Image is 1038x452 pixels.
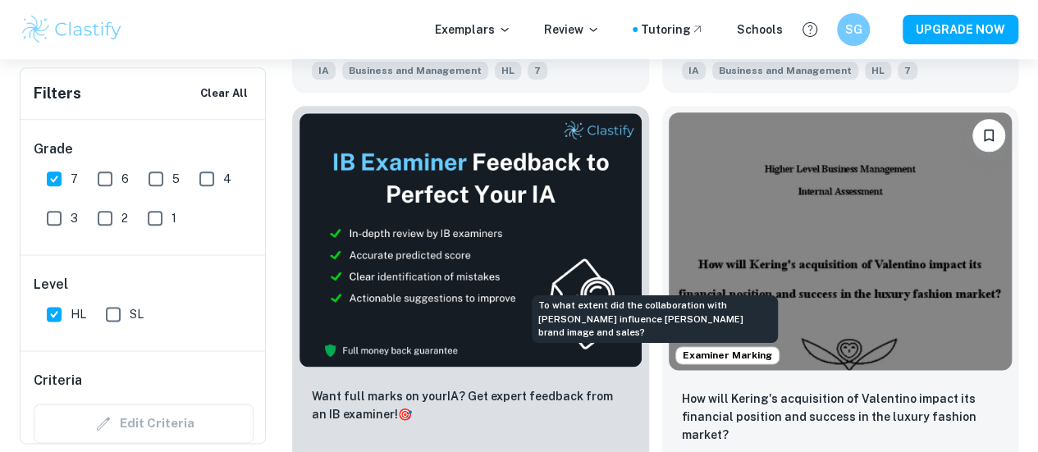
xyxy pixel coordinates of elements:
[34,275,254,294] h6: Level
[712,62,858,80] span: Business and Management
[676,348,779,363] span: Examiner Marking
[342,62,488,80] span: Business and Management
[299,112,642,368] img: Thumbnail
[528,62,547,80] span: 7
[130,305,144,323] span: SL
[898,62,917,80] span: 7
[312,62,336,80] span: IA
[544,21,600,39] p: Review
[172,170,180,188] span: 5
[972,119,1005,152] button: Bookmark
[71,305,86,323] span: HL
[34,82,81,105] h6: Filters
[903,15,1018,44] button: UPGRADE NOW
[121,209,128,227] span: 2
[495,62,521,80] span: HL
[71,170,78,188] span: 7
[682,390,999,444] p: How will Kering's acquisition of Valentino impact its financial position and success in the luxur...
[71,209,78,227] span: 3
[737,21,783,39] a: Schools
[121,170,129,188] span: 6
[844,21,863,39] h6: SG
[312,387,629,423] p: Want full marks on your IA ? Get expert feedback from an IB examiner!
[34,404,254,443] div: Criteria filters are unavailable when searching by topic
[20,13,124,46] img: Clastify logo
[34,139,254,159] h6: Grade
[171,209,176,227] span: 1
[641,21,704,39] a: Tutoring
[196,81,252,106] button: Clear All
[223,170,231,188] span: 4
[669,112,1013,370] img: Business and Management IA example thumbnail: How will Kering's acquisition of Valenti
[398,408,412,421] span: 🎯
[435,21,511,39] p: Exemplars
[796,16,824,43] button: Help and Feedback
[865,62,891,80] span: HL
[532,295,778,343] div: To what extent did the collaboration with [PERSON_NAME] influence [PERSON_NAME] brand image and s...
[682,62,706,80] span: IA
[34,371,82,390] h6: Criteria
[837,13,870,46] button: SG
